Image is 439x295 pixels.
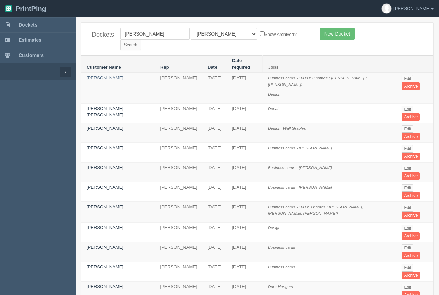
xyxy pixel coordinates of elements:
td: [DATE] [202,142,227,162]
td: [DATE] [227,142,263,162]
i: Design- Wall Graphic [268,126,306,130]
input: Show Archived? [260,31,265,36]
td: [DATE] [227,103,263,123]
a: Edit [402,165,413,172]
a: New Docket [320,28,355,40]
a: [PERSON_NAME] [87,245,123,250]
td: [DATE] [202,262,227,281]
a: [PERSON_NAME] [87,204,123,209]
td: [DATE] [202,73,227,104]
td: [DATE] [202,222,227,242]
a: Archive [402,172,420,180]
img: avatar_default-7531ab5dedf162e01f1e0bb0964e6a185e93c5c22dfe317fb01d7f8cd2b1632c.jpg [382,4,391,13]
a: Archive [402,252,420,259]
td: [DATE] [227,242,263,262]
td: [DATE] [227,182,263,201]
i: Business cards [268,265,295,269]
a: Date required [232,58,250,70]
a: Edit [402,244,413,252]
i: Door Hangers [268,284,293,289]
a: Archive [402,272,420,279]
a: Archive [402,153,420,160]
a: Archive [402,133,420,140]
td: [PERSON_NAME] [155,73,202,104]
i: Business cards [268,245,295,249]
input: Search [120,40,141,50]
i: Decal [268,106,278,111]
td: [PERSON_NAME] [155,262,202,281]
a: Customer Name [87,65,121,70]
td: [DATE] [202,162,227,182]
td: [PERSON_NAME] [155,242,202,262]
td: [PERSON_NAME] [155,123,202,142]
a: [PERSON_NAME] [87,126,123,131]
i: Business cards - 100 x 3 names ( [PERSON_NAME], [PERSON_NAME], [PERSON_NAME]) [268,205,363,216]
td: [PERSON_NAME] [155,182,202,201]
td: [PERSON_NAME] [155,222,202,242]
i: Design [268,92,280,96]
a: Edit [402,284,413,291]
a: [PERSON_NAME] [87,75,123,80]
i: Business cards - 1000 x 2 names ( [PERSON_NAME] / [PERSON_NAME]) [268,76,367,87]
a: Date [208,65,217,70]
a: [PERSON_NAME] [87,225,123,230]
td: [DATE] [202,242,227,262]
a: [PERSON_NAME] [87,185,123,190]
td: [DATE] [202,103,227,123]
a: Archive [402,212,420,219]
i: Business cards - [PERSON_NAME] [268,146,332,150]
td: [DATE] [227,201,263,222]
a: Edit [402,204,413,212]
i: Business cards - [PERSON_NAME] [268,185,332,189]
span: Estimates [19,37,41,43]
img: logo-3e63b451c926e2ac314895c53de4908e5d424f24456219fb08d385ab2e579770.png [5,5,12,12]
a: Rep [160,65,169,70]
i: Design [268,225,280,230]
td: [DATE] [202,123,227,142]
span: Customers [19,52,44,58]
span: Dockets [19,22,37,28]
a: Edit [402,225,413,232]
a: [PERSON_NAME]-[PERSON_NAME] [87,106,125,118]
th: Jobs [263,56,397,73]
a: Edit [402,264,413,272]
a: [PERSON_NAME] [87,264,123,269]
td: [DATE] [227,73,263,104]
label: Show Archived? [260,30,297,38]
td: [DATE] [227,123,263,142]
a: Archive [402,232,420,240]
a: Edit [402,75,413,82]
a: [PERSON_NAME] [87,165,123,170]
h4: Dockets [92,31,110,38]
a: [PERSON_NAME] [87,284,123,289]
a: Archive [402,113,420,121]
a: Edit [402,125,413,133]
td: [PERSON_NAME] [155,201,202,222]
td: [DATE] [202,182,227,201]
td: [DATE] [202,201,227,222]
td: [PERSON_NAME] [155,103,202,123]
a: Edit [402,184,413,192]
a: [PERSON_NAME] [87,145,123,150]
a: Archive [402,192,420,199]
td: [PERSON_NAME] [155,162,202,182]
a: Archive [402,82,420,90]
i: Business cards - [PERSON_NAME] [268,165,332,170]
a: Edit [402,145,413,153]
td: [DATE] [227,222,263,242]
td: [PERSON_NAME] [155,142,202,162]
input: Customer Name [120,28,190,40]
td: [DATE] [227,262,263,281]
a: Edit [402,106,413,113]
td: [DATE] [227,162,263,182]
